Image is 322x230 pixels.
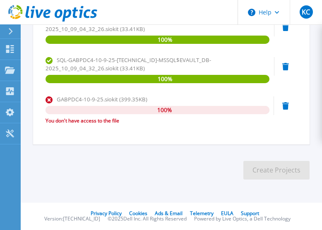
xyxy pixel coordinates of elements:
[46,117,269,125] div: You don't have access to the file
[46,56,211,72] span: SQL-GABPDC4-10-9-25-[TECHNICAL_ID]-MSSQL$EVAULT_DB-2025_10_09_04_32_26.siokit (33.41KB)
[190,210,214,217] a: Telemetry
[155,210,183,217] a: Ads & Email
[241,210,259,217] a: Support
[158,36,172,44] span: 100 %
[302,9,310,15] span: KC
[129,210,147,217] a: Cookies
[44,216,100,222] li: Version: [TECHNICAL_ID]
[91,210,122,217] a: Privacy Policy
[243,161,310,180] button: Create Projects
[221,210,233,217] a: EULA
[157,106,172,114] span: 100 %
[108,216,187,222] li: © 2025 Dell Inc. All Rights Reserved
[194,216,291,222] li: Powered by Live Optics, a Dell Technology
[46,17,213,33] span: SQL-GABPDC4-10-9-25-[TECHNICAL_ID]-MSSQL$SQLEXPRESS-2025_10_09_04_32_26.siokit (33.41KB)
[57,96,147,103] span: GABPDC4-10-9-25.siokit (399.35KB)
[158,75,172,83] span: 100 %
